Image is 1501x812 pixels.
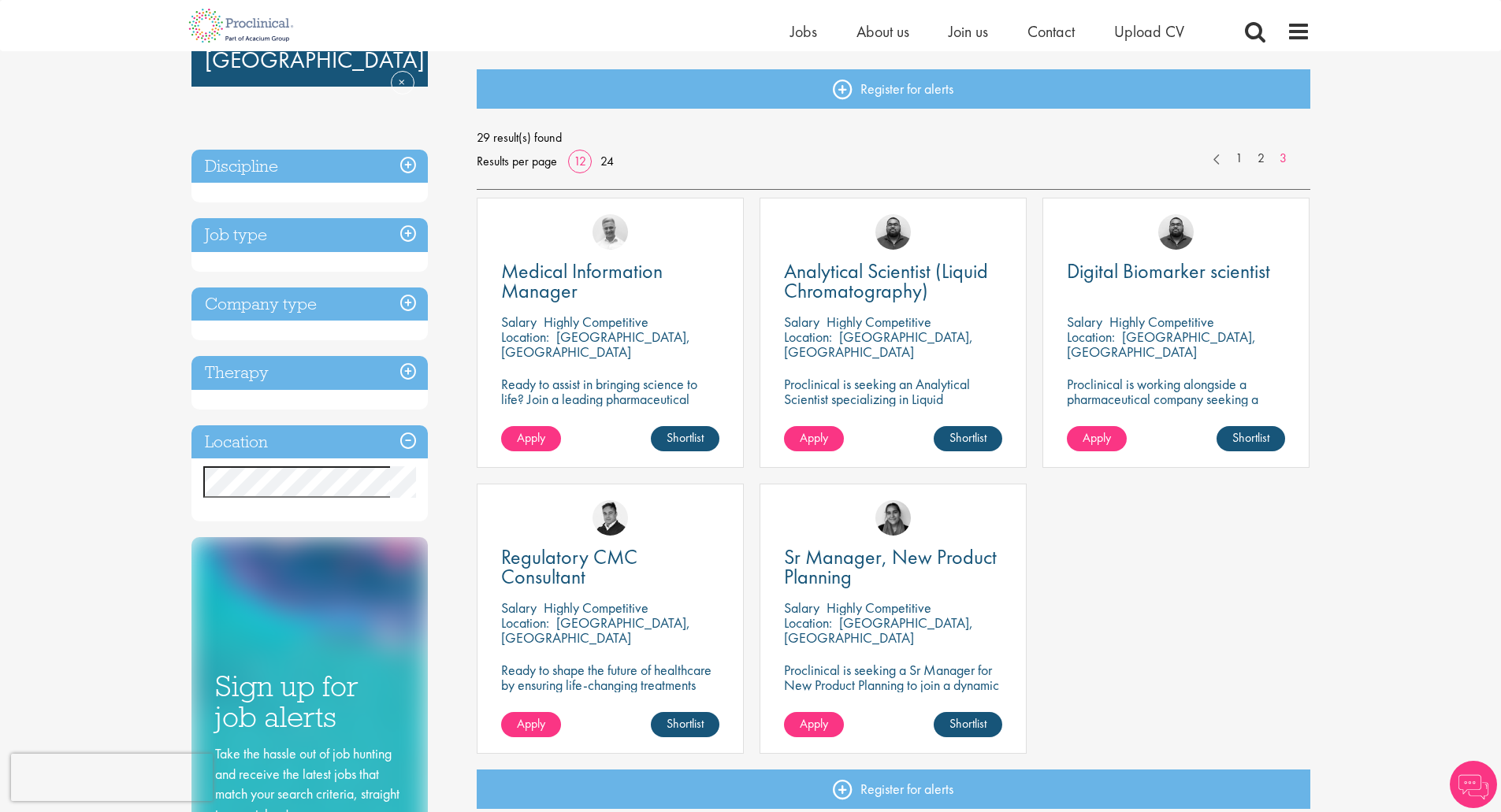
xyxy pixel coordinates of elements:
span: Sr Manager, New Product Planning [784,543,997,590]
a: About us [856,21,909,42]
span: Apply [517,715,545,732]
span: Regulatory CMC Consultant [501,543,637,590]
span: Analytical Scientist (Liquid Chromatography) [784,258,988,304]
span: Medical Information Manager [501,258,663,304]
a: 3 [1272,150,1295,168]
span: Location: [1067,328,1115,346]
span: Apply [517,429,545,446]
a: 24 [595,153,619,169]
a: 1 [1228,150,1250,168]
a: Digital Biomarker scientist [1067,261,1285,281]
span: 29 result(s) found [477,126,1310,150]
a: Shortlist [651,426,719,451]
span: Apply [1083,429,1111,446]
h3: Company type [191,287,428,321]
div: [GEOGRAPHIC_DATA] [191,19,428,87]
span: Digital Biomarker scientist [1067,258,1270,284]
a: Register for alerts [477,69,1310,109]
span: Location: [784,328,832,346]
a: Upload CV [1114,21,1184,42]
img: Ashley Bennett [1158,214,1194,250]
img: Joshua Bye [593,214,628,250]
a: Shortlist [1217,426,1285,451]
p: [GEOGRAPHIC_DATA], [GEOGRAPHIC_DATA] [501,614,690,647]
p: Proclinical is working alongside a pharmaceutical company seeking a Digital Biomarker Scientist t... [1067,376,1285,451]
img: Peter Duvall [593,500,628,536]
p: [GEOGRAPHIC_DATA], [GEOGRAPHIC_DATA] [784,614,973,647]
a: Contact [1027,21,1075,42]
span: Apply [800,429,828,446]
a: Regulatory CMC Consultant [501,547,719,587]
img: Anjali Parbhu [875,500,911,536]
a: Apply [1067,426,1127,451]
iframe: reCAPTCHA [11,754,213,801]
img: Ashley Bennett [875,214,911,250]
p: [GEOGRAPHIC_DATA], [GEOGRAPHIC_DATA] [1067,328,1256,361]
h3: Job type [191,218,428,252]
p: Proclinical is seeking a Sr Manager for New Product Planning to join a dynamic team on a permanen... [784,662,1002,707]
img: Chatbot [1450,761,1497,808]
a: Register for alerts [477,769,1310,809]
a: Apply [501,712,561,737]
a: Jobs [790,21,817,42]
p: Highly Competitive [827,599,931,617]
a: Remove [391,71,414,117]
p: Highly Competitive [827,313,931,331]
a: Apply [784,712,844,737]
a: Shortlist [651,712,719,737]
span: Results per page [477,150,557,173]
a: Shortlist [934,426,1002,451]
p: Ready to shape the future of healthcare by ensuring life-changing treatments meet global regulato... [501,662,719,752]
p: Highly Competitive [1109,313,1214,331]
a: Join us [949,21,988,42]
p: Ready to assist in bringing science to life? Join a leading pharmaceutical company to play a key ... [501,376,719,451]
a: Shortlist [934,712,1002,737]
a: Medical Information Manager [501,261,719,301]
a: Analytical Scientist (Liquid Chromatography) [784,261,1002,301]
span: Salary [501,599,537,617]
span: Salary [501,313,537,331]
span: Salary [784,599,819,617]
span: Apply [800,715,828,732]
h3: Discipline [191,150,428,184]
p: Highly Competitive [544,313,648,331]
h3: Location [191,425,428,459]
span: Salary [1067,313,1102,331]
span: Location: [501,328,549,346]
a: Apply [501,426,561,451]
h3: Therapy [191,356,428,390]
span: Location: [501,614,549,632]
a: 12 [568,153,592,169]
span: Location: [784,614,832,632]
p: [GEOGRAPHIC_DATA], [GEOGRAPHIC_DATA] [501,328,690,361]
span: Salary [784,313,819,331]
p: Highly Competitive [544,599,648,617]
h3: Sign up for job alerts [215,671,404,732]
a: Sr Manager, New Product Planning [784,547,1002,587]
a: Apply [784,426,844,451]
p: [GEOGRAPHIC_DATA], [GEOGRAPHIC_DATA] [784,328,973,361]
p: Proclinical is seeking an Analytical Scientist specializing in Liquid Chromatography to join our ... [784,376,1002,436]
a: 2 [1250,150,1273,168]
